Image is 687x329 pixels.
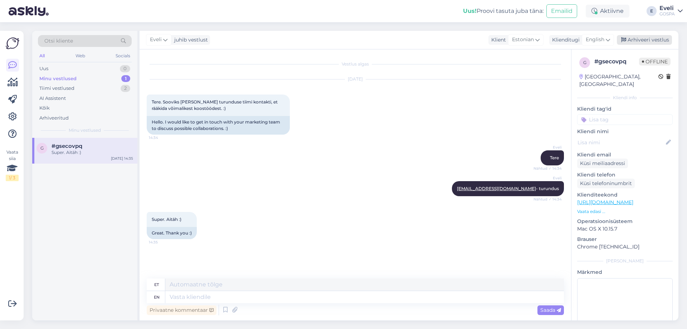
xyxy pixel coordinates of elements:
[52,149,133,156] div: Super. Aitäh :)
[647,6,657,16] div: E
[549,36,580,44] div: Klienditugi
[147,76,564,82] div: [DATE]
[577,236,673,243] p: Brauser
[540,307,561,313] span: Saada
[533,197,562,202] span: Nähtud ✓ 14:34
[149,240,176,245] span: 14:35
[577,258,673,264] div: [PERSON_NAME]
[44,37,73,45] span: Otsi kliente
[577,114,673,125] input: Lisa tag
[147,305,216,315] div: Privaatne kommentaar
[550,155,559,160] span: Tere
[577,159,628,168] div: Küsi meiliaadressi
[463,8,477,14] b: Uus!
[121,85,130,92] div: 2
[488,36,506,44] div: Klient
[577,199,633,205] a: [URL][DOMAIN_NAME]
[578,139,664,146] input: Lisa nimi
[6,175,19,181] div: 1 / 3
[171,36,208,44] div: juhib vestlust
[577,95,673,101] div: Kliendi info
[577,225,673,233] p: Mac OS X 10.15.7
[6,37,19,50] img: Askly Logo
[152,99,279,111] span: Tere. Sooviks [PERSON_NAME] turunduse tiimi kontakti, et rääkida võimalikest koostöödest. :)
[535,145,562,150] span: Eveli
[39,105,50,112] div: Kõik
[121,75,130,82] div: 1
[114,51,132,61] div: Socials
[535,175,562,181] span: Eveli
[577,208,673,215] p: Vaata edasi ...
[577,243,673,251] p: Chrome [TECHNICAL_ID]
[147,116,290,135] div: Hello. I would like to get in touch with your marketing team to discuss possible collaborations. :)
[583,60,586,65] span: g
[659,5,683,17] a: EveliGOSPA
[577,105,673,113] p: Kliendi tag'id
[69,127,101,134] span: Minu vestlused
[120,65,130,72] div: 0
[39,85,74,92] div: Tiimi vestlused
[457,186,536,191] a: [EMAIL_ADDRESS][DOMAIN_NAME]
[52,143,82,149] span: #gsecovpq
[39,95,66,102] div: AI Assistent
[577,128,673,135] p: Kliendi nimi
[577,151,673,159] p: Kliendi email
[74,51,87,61] div: Web
[152,217,181,222] span: Super. Aitäh :)
[154,291,160,303] div: en
[586,5,629,18] div: Aktiivne
[546,4,577,18] button: Emailid
[39,115,69,122] div: Arhiveeritud
[577,179,635,188] div: Küsi telefoninumbrit
[111,156,133,161] div: [DATE] 14:35
[579,73,658,88] div: [GEOGRAPHIC_DATA], [GEOGRAPHIC_DATA]
[154,279,159,291] div: et
[38,51,46,61] div: All
[577,191,673,199] p: Klienditeekond
[594,57,639,66] div: # gsecovpq
[512,36,534,44] span: Estonian
[463,7,544,15] div: Proovi tasuta juba täna:
[6,149,19,181] div: Vaata siia
[577,171,673,179] p: Kliendi telefon
[40,145,44,151] span: g
[617,35,672,45] div: Arhiveeri vestlus
[659,5,675,11] div: Eveli
[39,75,77,82] div: Minu vestlused
[659,11,675,17] div: GOSPA
[586,36,604,44] span: English
[457,186,559,191] span: - turundus
[150,36,162,44] span: Eveli
[147,227,197,239] div: Great. Thank you :)
[577,218,673,225] p: Operatsioonisüsteem
[39,65,48,72] div: Uus
[577,268,673,276] p: Märkmed
[533,166,562,171] span: Nähtud ✓ 14:34
[147,61,564,67] div: Vestlus algas
[639,58,671,66] span: Offline
[149,135,176,140] span: 14:34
